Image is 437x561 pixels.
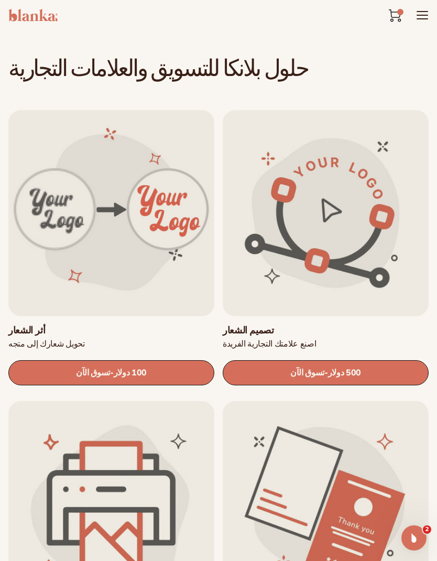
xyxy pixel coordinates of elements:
[290,367,324,379] font: تسوق الآن
[8,360,214,385] a: تسوق الآن- 100 دولار
[110,367,114,379] font: -
[223,325,429,337] a: تصميم الشعار
[8,9,58,21] img: الشعار
[8,55,308,83] font: حلول بلانكا للتسويق والعلامات التجارية
[324,367,328,379] font: -
[425,526,429,533] font: 2
[223,360,429,385] a: تسوق الآن- 500 دولار
[328,367,361,379] font: 500 دولار
[8,325,214,337] a: أثر الشعار
[76,367,110,379] font: تسوق الآن
[114,367,147,379] font: 100 دولار
[401,525,427,551] iframe: الدردشة المباشرة عبر الاتصال الداخلي
[416,9,429,21] summary: قائمة طعام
